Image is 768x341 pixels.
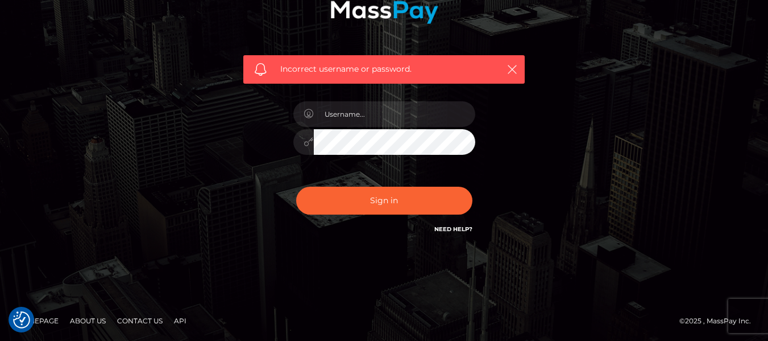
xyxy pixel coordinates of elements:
button: Consent Preferences [13,311,30,328]
img: Revisit consent button [13,311,30,328]
span: Incorrect username or password. [280,63,488,75]
button: Sign in [296,187,472,215]
input: Username... [314,101,475,127]
div: © 2025 , MassPay Inc. [679,315,759,327]
a: Homepage [13,312,63,330]
a: Need Help? [434,225,472,233]
a: About Us [65,312,110,330]
a: API [169,312,191,330]
a: Contact Us [113,312,167,330]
